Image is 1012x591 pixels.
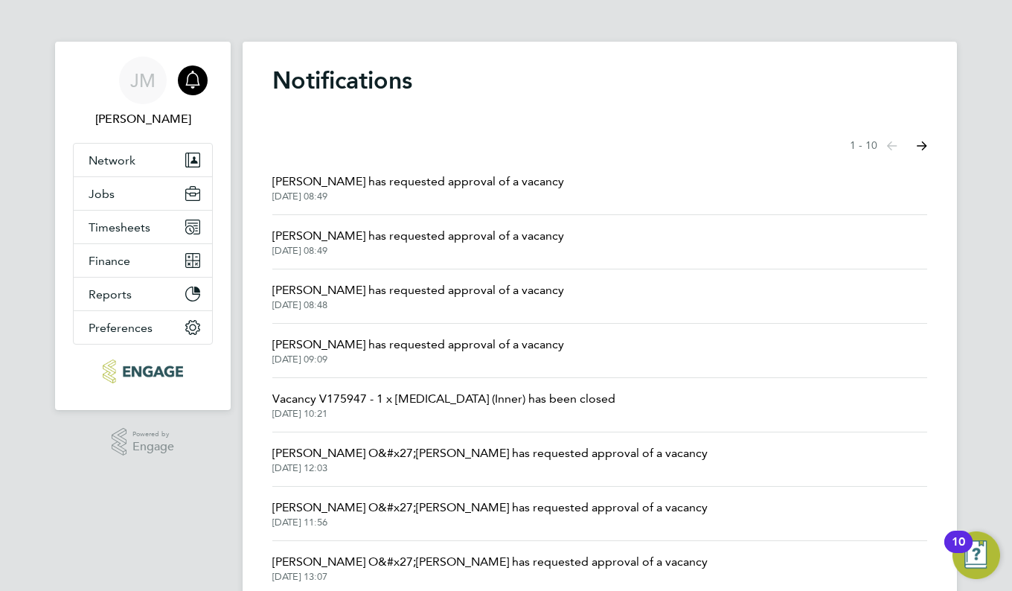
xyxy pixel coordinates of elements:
span: Engage [132,441,174,453]
span: Jacqueline Mitchell [73,110,213,128]
span: [DATE] 12:03 [272,462,708,474]
h1: Notifications [272,66,927,95]
button: Timesheets [74,211,212,243]
a: JM[PERSON_NAME] [73,57,213,128]
span: Jobs [89,187,115,201]
a: [PERSON_NAME] has requested approval of a vacancy[DATE] 08:49 [272,173,564,202]
span: [DATE] 11:56 [272,517,708,528]
span: Reports [89,287,132,301]
span: Finance [89,254,130,268]
span: Network [89,153,135,167]
a: [PERSON_NAME] has requested approval of a vacancy[DATE] 08:48 [272,281,564,311]
a: Powered byEngage [112,428,175,456]
span: Powered by [132,428,174,441]
button: Preferences [74,311,212,344]
button: Network [74,144,212,176]
div: 10 [952,542,965,561]
span: [PERSON_NAME] O&#x27;[PERSON_NAME] has requested approval of a vacancy [272,553,708,571]
span: [PERSON_NAME] O&#x27;[PERSON_NAME] has requested approval of a vacancy [272,444,708,462]
span: JM [130,71,156,90]
span: [DATE] 08:48 [272,299,564,311]
button: Open Resource Center, 10 new notifications [952,531,1000,579]
span: [DATE] 08:49 [272,191,564,202]
span: 1 - 10 [850,138,877,153]
span: Vacancy V175947 - 1 x [MEDICAL_DATA] (Inner) has been closed [272,390,615,408]
span: Timesheets [89,220,150,234]
a: [PERSON_NAME] has requested approval of a vacancy[DATE] 08:49 [272,227,564,257]
span: Preferences [89,321,153,335]
nav: Main navigation [55,42,231,410]
button: Jobs [74,177,212,210]
nav: Select page of notifications list [850,131,927,161]
button: Reports [74,278,212,310]
a: [PERSON_NAME] has requested approval of a vacancy[DATE] 09:09 [272,336,564,365]
a: [PERSON_NAME] O&#x27;[PERSON_NAME] has requested approval of a vacancy[DATE] 12:03 [272,444,708,474]
span: [DATE] 09:09 [272,354,564,365]
button: Finance [74,244,212,277]
span: [PERSON_NAME] has requested approval of a vacancy [272,336,564,354]
span: [PERSON_NAME] has requested approval of a vacancy [272,281,564,299]
span: [PERSON_NAME] has requested approval of a vacancy [272,173,564,191]
a: Vacancy V175947 - 1 x [MEDICAL_DATA] (Inner) has been closed[DATE] 10:21 [272,390,615,420]
span: [DATE] 10:21 [272,408,615,420]
span: [PERSON_NAME] O&#x27;[PERSON_NAME] has requested approval of a vacancy [272,499,708,517]
a: [PERSON_NAME] O&#x27;[PERSON_NAME] has requested approval of a vacancy[DATE] 13:07 [272,553,708,583]
span: [PERSON_NAME] has requested approval of a vacancy [272,227,564,245]
img: ncclondon-logo-retina.png [103,360,182,383]
a: [PERSON_NAME] O&#x27;[PERSON_NAME] has requested approval of a vacancy[DATE] 11:56 [272,499,708,528]
span: [DATE] 13:07 [272,571,708,583]
span: [DATE] 08:49 [272,245,564,257]
a: Go to home page [73,360,213,383]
